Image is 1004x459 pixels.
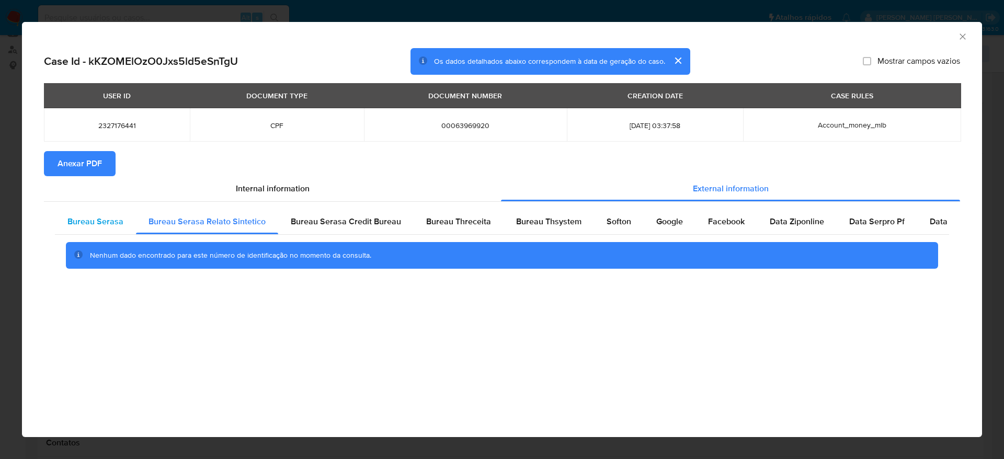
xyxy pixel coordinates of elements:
span: CPF [202,121,351,130]
span: Facebook [708,215,745,227]
h2: Case Id - kKZOMElOzO0Jxs5ld5eSnTgU [44,54,238,68]
div: CASE RULES [825,87,880,105]
span: [DATE] 03:37:58 [579,121,731,130]
div: Detailed info [44,176,960,201]
div: Detailed external info [55,209,949,234]
span: External information [693,182,769,194]
span: Account_money_mlb [818,120,886,130]
span: Os dados detalhados abaixo correspondem à data de geração do caso. [434,56,665,66]
button: Anexar PDF [44,151,116,176]
span: Google [656,215,683,227]
span: Bureau Serasa [67,215,123,227]
button: cerrar [665,48,690,73]
span: Data Serpro Pf [849,215,905,227]
span: Mostrar campos vazios [877,56,960,66]
span: Bureau Serasa Relato Sintetico [149,215,266,227]
span: Bureau Threceita [426,215,491,227]
span: 2327176441 [56,121,177,130]
div: DOCUMENT TYPE [240,87,314,105]
div: USER ID [97,87,137,105]
span: Softon [607,215,631,227]
div: CREATION DATE [621,87,689,105]
span: Data Serpro Pj [930,215,985,227]
input: Mostrar campos vazios [863,57,871,65]
button: Fechar a janela [957,31,967,41]
span: 00063969920 [376,121,554,130]
span: Nenhum dado encontrado para este número de identificação no momento da consulta. [90,250,371,260]
span: Data Ziponline [770,215,824,227]
span: Bureau Thsystem [516,215,581,227]
div: closure-recommendation-modal [22,22,982,437]
span: Anexar PDF [58,152,102,175]
div: DOCUMENT NUMBER [422,87,508,105]
span: Bureau Serasa Credit Bureau [291,215,401,227]
span: Internal information [236,182,310,194]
